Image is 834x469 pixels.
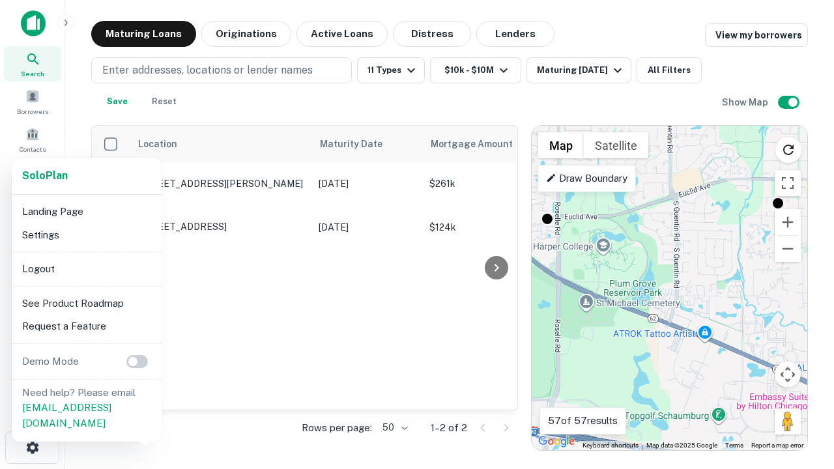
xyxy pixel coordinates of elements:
[22,169,68,182] strong: Solo Plan
[17,315,156,338] li: Request a Feature
[22,168,68,184] a: SoloPlan
[769,323,834,386] iframe: Chat Widget
[22,385,151,431] p: Need help? Please email
[17,292,156,315] li: See Product Roadmap
[17,223,156,247] li: Settings
[22,402,111,429] a: [EMAIL_ADDRESS][DOMAIN_NAME]
[17,200,156,223] li: Landing Page
[17,257,156,281] li: Logout
[17,354,84,369] p: Demo Mode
